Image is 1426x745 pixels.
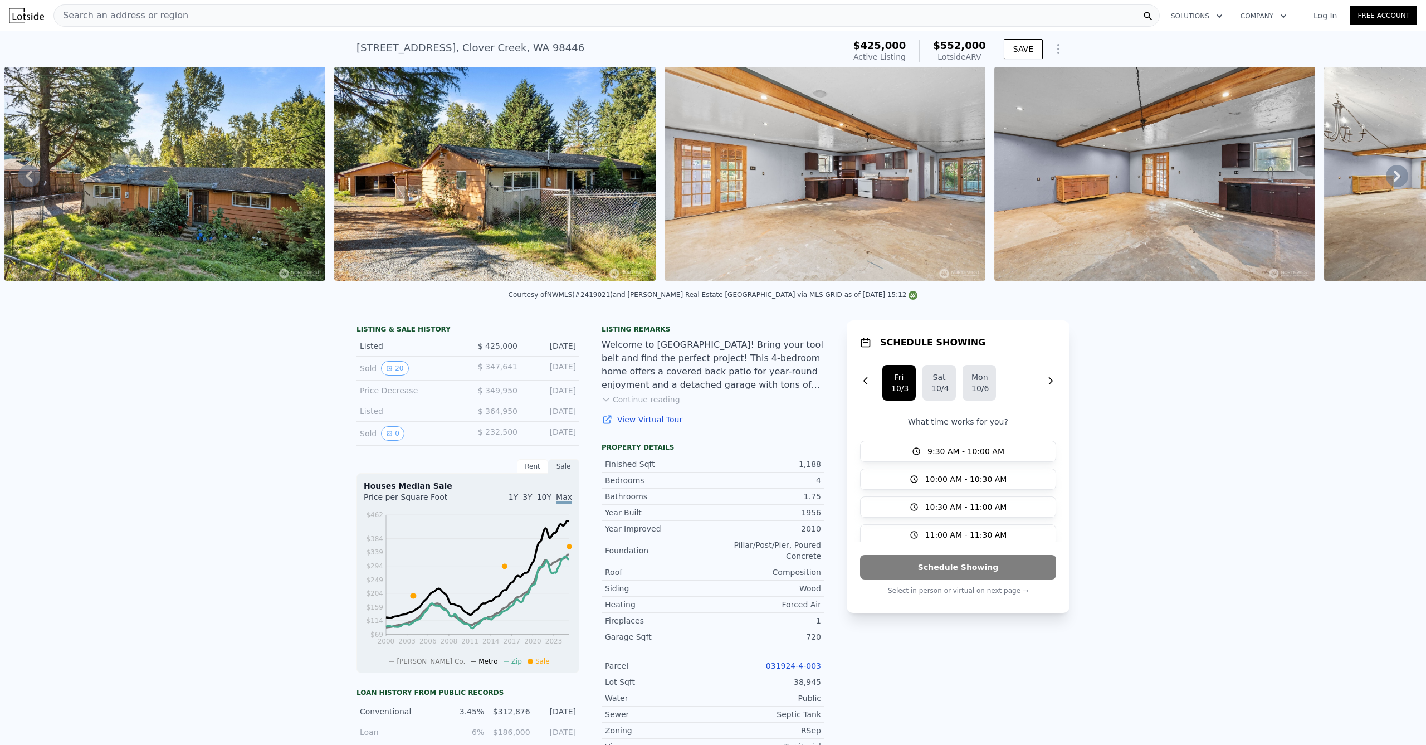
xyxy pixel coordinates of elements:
img: Lotside [9,8,44,23]
div: Welcome to [GEOGRAPHIC_DATA]! Bring your tool belt and find the perfect project! This 4-bedroom h... [602,338,824,392]
div: Water [605,693,713,704]
div: [DATE] [537,727,576,738]
span: 9:30 AM - 10:00 AM [927,446,1004,457]
p: Select in person or virtual on next page → [860,584,1056,597]
div: Houses Median Sale [364,480,572,491]
div: 720 [713,631,821,642]
img: Sale: 169784835 Parcel: 100475183 [665,67,985,281]
div: RSep [713,725,821,736]
span: Active Listing [853,52,906,61]
span: $ 347,641 [478,362,517,371]
button: 9:30 AM - 10:00 AM [860,441,1056,462]
div: [DATE] [526,385,576,396]
a: Log In [1300,10,1350,21]
h1: SCHEDULE SHOWING [880,336,985,349]
div: Lotside ARV [933,51,986,62]
img: NWMLS Logo [909,291,917,300]
span: 10Y [537,493,551,501]
div: 1 [713,615,821,626]
span: Search an address or region [54,9,188,22]
span: $552,000 [933,40,986,51]
div: Composition [713,567,821,578]
div: [STREET_ADDRESS] , Clover Creek , WA 98446 [356,40,584,56]
tspan: $294 [366,562,383,570]
tspan: $462 [366,511,383,519]
div: Foundation [605,545,713,556]
div: Garage Sqft [605,631,713,642]
tspan: 2023 [545,637,563,645]
div: Zoning [605,725,713,736]
div: Courtesy of NWMLS (#2419021) and [PERSON_NAME] Real Estate [GEOGRAPHIC_DATA] via MLS GRID as of [... [509,291,918,299]
div: Loan [360,727,438,738]
span: $ 232,500 [478,427,517,436]
a: Free Account [1350,6,1417,25]
div: Public [713,693,821,704]
div: Fireplaces [605,615,713,626]
tspan: $114 [366,617,383,625]
div: 1956 [713,507,821,518]
div: [DATE] [526,426,576,441]
div: Finished Sqft [605,459,713,470]
div: [DATE] [526,406,576,417]
div: 10/3 [891,383,907,394]
div: 38,945 [713,676,821,688]
button: Schedule Showing [860,555,1056,580]
a: View Virtual Tour [602,414,824,425]
span: Metro [478,658,497,665]
tspan: $204 [366,590,383,597]
span: $ 364,950 [478,407,517,416]
div: Sat [931,372,947,383]
div: 10/4 [931,383,947,394]
img: Sale: 169784835 Parcel: 100475183 [994,67,1315,281]
div: Sale [548,459,579,474]
a: 031924-4-003 [766,661,821,670]
span: $ 425,000 [478,342,517,350]
span: [PERSON_NAME] Co. [397,658,465,665]
div: [DATE] [537,706,576,717]
span: $425,000 [853,40,906,51]
button: SAVE [1004,39,1043,59]
div: LISTING & SALE HISTORY [356,325,579,336]
div: Forced Air [713,599,821,610]
div: 10/6 [971,383,987,394]
div: Parcel [605,660,713,671]
div: Heating [605,599,713,610]
button: 10:00 AM - 10:30 AM [860,469,1056,490]
tspan: 2011 [461,637,478,645]
div: [DATE] [526,340,576,352]
tspan: $249 [366,576,383,584]
button: View historical data [381,361,408,376]
button: Fri10/3 [882,365,916,401]
div: Property details [602,443,824,452]
img: Sale: 169784835 Parcel: 100475183 [4,67,325,281]
button: Continue reading [602,394,680,405]
div: 2010 [713,523,821,534]
div: 1.75 [713,491,821,502]
span: 1Y [509,493,518,501]
div: [DATE] [526,361,576,376]
div: Septic Tank [713,709,821,720]
span: 3Y [522,493,532,501]
button: 11:00 AM - 11:30 AM [860,524,1056,546]
div: 4 [713,475,821,486]
button: Show Options [1047,38,1069,60]
span: 10:00 AM - 10:30 AM [925,474,1007,485]
span: 10:30 AM - 11:00 AM [925,501,1007,513]
tspan: 2008 [441,637,458,645]
div: Price Decrease [360,385,459,396]
span: Zip [511,658,522,665]
div: Siding [605,583,713,594]
div: Roof [605,567,713,578]
div: Lot Sqft [605,676,713,688]
div: 6% [445,727,484,738]
button: Sat10/4 [922,365,956,401]
div: Listed [360,406,459,417]
tspan: $384 [366,535,383,543]
div: Rent [517,459,548,474]
tspan: 2014 [482,637,500,645]
tspan: 2003 [398,637,416,645]
div: Sold [360,426,459,441]
div: $312,876 [491,706,530,717]
button: View historical data [381,426,404,441]
img: Sale: 169784835 Parcel: 100475183 [334,67,655,281]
